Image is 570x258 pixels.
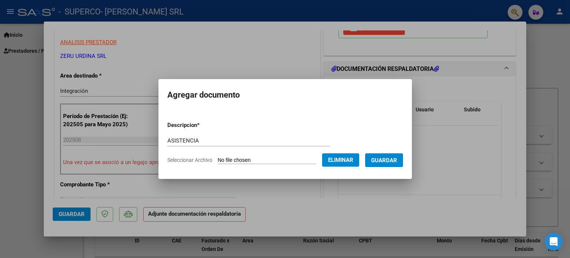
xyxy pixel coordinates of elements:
[365,153,403,167] button: Guardar
[322,153,359,167] button: Eliminar
[545,233,563,251] div: Open Intercom Messenger
[371,157,397,164] span: Guardar
[167,121,238,130] p: Descripcion
[167,157,212,163] span: Seleccionar Archivo
[328,157,353,163] span: Eliminar
[167,88,403,102] h2: Agregar documento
